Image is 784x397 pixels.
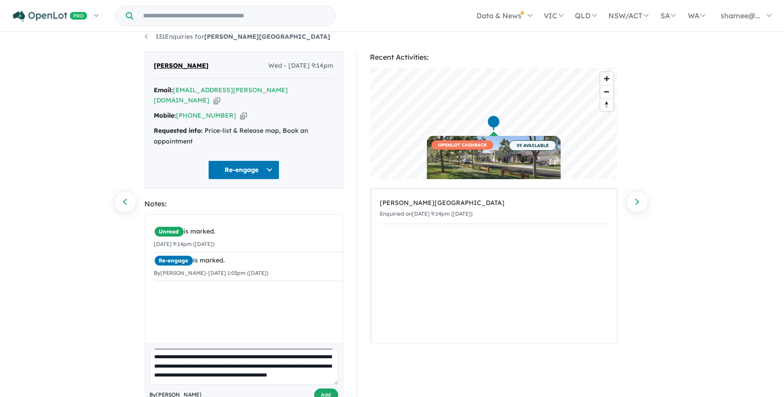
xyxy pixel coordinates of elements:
[208,160,279,180] button: Re-engage
[135,6,333,25] input: Try estate name, suburb, builder or developer
[380,198,608,209] div: [PERSON_NAME][GEOGRAPHIC_DATA]
[431,140,493,150] span: OPENLOT CASHBACK
[240,111,247,120] button: Copy
[600,86,613,98] span: Zoom out
[509,140,556,151] span: 39 AVAILABLE
[487,115,500,131] div: Map marker
[154,86,288,105] a: [EMAIL_ADDRESS][PERSON_NAME][DOMAIN_NAME]
[154,226,184,237] span: Unread
[154,111,177,119] strong: Mobile:
[721,11,760,20] span: sharnee@...
[154,241,215,247] small: [DATE] 9:14pm ([DATE])
[145,33,331,41] a: 131Enquiries for[PERSON_NAME][GEOGRAPHIC_DATA]
[370,68,618,179] canvas: Map
[154,127,203,135] strong: Requested info:
[600,85,613,98] button: Zoom out
[269,61,334,71] span: Wed - [DATE] 9:14pm
[380,193,608,224] a: [PERSON_NAME][GEOGRAPHIC_DATA]Enquiried on[DATE] 9:14pm ([DATE])
[145,198,343,210] div: Notes:
[154,86,173,94] strong: Email:
[205,33,331,41] strong: [PERSON_NAME][GEOGRAPHIC_DATA]
[154,270,269,276] small: By [PERSON_NAME] - [DATE] 1:03pm ([DATE])
[213,96,220,105] button: Copy
[13,11,87,22] img: Openlot PRO Logo White
[600,98,613,111] button: Reset bearing to north
[154,61,209,71] span: [PERSON_NAME]
[177,111,237,119] a: [PHONE_NUMBER]
[154,255,193,266] span: Re-engage
[145,32,640,42] nav: breadcrumb
[154,226,343,237] div: is marked.
[600,72,613,85] button: Zoom in
[154,126,334,147] div: Price-list & Release map, Book an appointment
[427,136,561,203] a: OPENLOT CASHBACK 39 AVAILABLE
[380,210,473,217] small: Enquiried on [DATE] 9:14pm ([DATE])
[154,255,343,266] div: is marked.
[370,51,618,63] div: Recent Activities:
